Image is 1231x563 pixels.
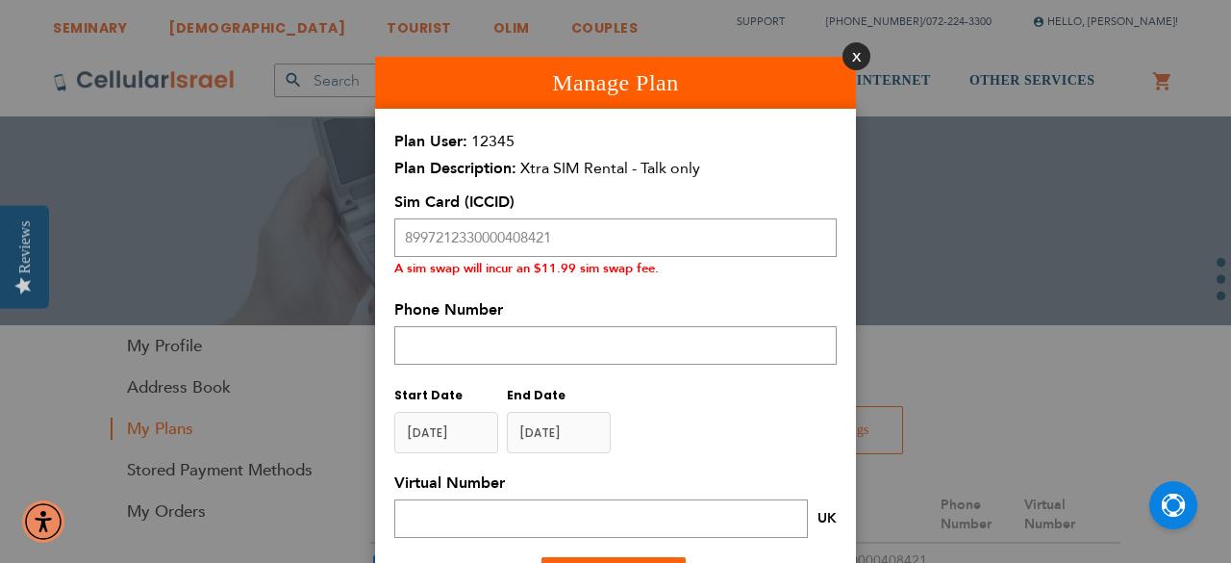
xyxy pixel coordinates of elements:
[394,131,467,152] span: Plan User
[394,158,516,179] span: Plan Description
[817,509,837,527] span: UK
[394,473,505,494] span: Virtual Number
[394,412,498,453] input: y-MM-dd
[16,220,34,273] div: Reviews
[507,412,611,453] input: MM/DD/YYYY
[520,158,700,179] span: Xtra SIM Rental - Talk only
[394,387,463,403] span: Start Date
[22,500,64,543] div: Accessibility Menu
[394,192,515,213] span: Sim Card (ICCID)
[394,299,503,320] span: Phone Number
[507,387,565,403] span: End Date
[394,260,659,277] small: A sim swap will incur an $11.99 sim swap fee.
[375,57,856,109] h1: Manage Plan
[471,131,515,152] span: 12345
